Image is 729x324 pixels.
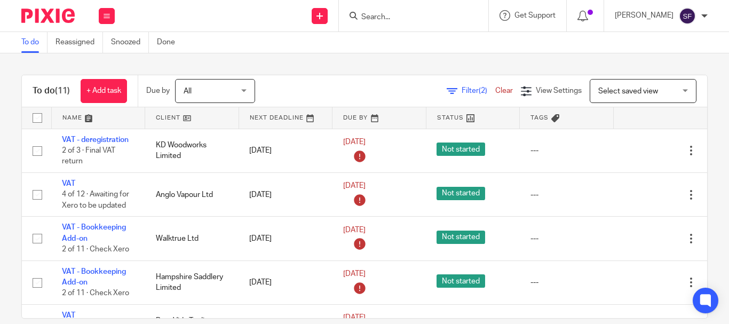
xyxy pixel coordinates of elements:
[530,189,603,200] div: ---
[21,9,75,23] img: Pixie
[479,87,487,94] span: (2)
[437,143,485,156] span: Not started
[33,85,70,97] h1: To do
[360,13,456,22] input: Search
[615,10,673,21] p: [PERSON_NAME]
[530,145,603,156] div: ---
[462,87,495,94] span: Filter
[679,7,696,25] img: svg%3E
[437,187,485,200] span: Not started
[598,88,658,95] span: Select saved view
[514,12,556,19] span: Get Support
[530,277,603,288] div: ---
[437,274,485,288] span: Not started
[62,312,75,319] a: VAT
[145,172,239,216] td: Anglo Vapour Ltd
[343,183,366,190] span: [DATE]
[343,138,366,146] span: [DATE]
[145,260,239,304] td: Hampshire Saddlery Limited
[239,129,332,172] td: [DATE]
[62,224,126,242] a: VAT - Bookkeeping Add-on
[184,88,192,95] span: All
[495,87,513,94] a: Clear
[62,191,129,210] span: 4 of 12 · Awaiting for Xero to be updated
[343,226,366,234] span: [DATE]
[343,314,366,322] span: [DATE]
[343,270,366,278] span: [DATE]
[239,260,332,304] td: [DATE]
[239,217,332,260] td: [DATE]
[21,32,47,53] a: To do
[146,85,170,96] p: Due by
[145,217,239,260] td: Walktrue Ltd
[62,246,129,253] span: 2 of 11 · Check Xero
[157,32,183,53] a: Done
[530,233,603,244] div: ---
[62,180,75,187] a: VAT
[536,87,582,94] span: View Settings
[62,136,129,144] a: VAT - deregistration
[62,290,129,297] span: 2 of 11 · Check Xero
[145,129,239,172] td: KD Woodworks Limited
[55,86,70,95] span: (11)
[437,231,485,244] span: Not started
[56,32,103,53] a: Reassigned
[62,268,126,286] a: VAT - Bookkeeping Add-on
[239,172,332,216] td: [DATE]
[81,79,127,103] a: + Add task
[111,32,149,53] a: Snoozed
[530,115,549,121] span: Tags
[62,147,115,165] span: 2 of 3 · Final VAT return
